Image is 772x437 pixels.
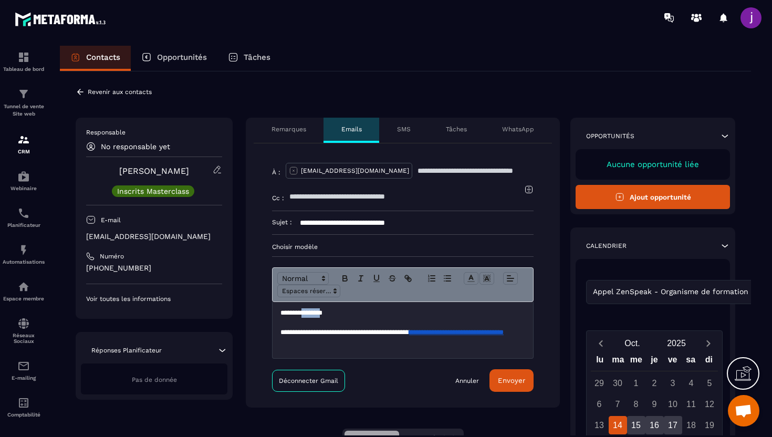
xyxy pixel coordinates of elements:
p: E-mailing [3,375,45,381]
div: 29 [590,374,609,392]
p: Espace membre [3,296,45,301]
p: CRM [3,149,45,154]
img: automations [17,244,30,256]
p: Opportunités [157,53,207,62]
div: me [627,352,645,371]
div: 30 [609,374,627,392]
p: Numéro [100,252,124,261]
div: ve [663,352,682,371]
button: Envoyer [489,369,534,392]
p: Remarques [272,125,306,133]
button: Previous month [591,336,610,350]
a: automationsautomationsWebinaire [3,162,45,199]
p: Réseaux Sociaux [3,332,45,344]
p: Responsable [86,128,222,137]
p: Automatisations [3,259,45,265]
a: Tâches [217,46,281,71]
button: Ajout opportunité [576,185,730,209]
a: formationformationTunnel de vente Site web [3,80,45,126]
p: Webinaire [3,185,45,191]
img: social-network [17,317,30,330]
p: Choisir modèle [272,243,534,251]
button: Open years overlay [654,334,698,352]
div: 6 [590,395,609,413]
div: di [700,352,718,371]
div: Ouvrir le chat [728,395,759,426]
p: Cc : [272,194,284,202]
div: 15 [627,416,645,434]
a: accountantaccountantComptabilité [3,389,45,425]
div: 7 [609,395,627,413]
div: 4 [682,374,701,392]
p: Comptabilité [3,412,45,418]
img: formation [17,133,30,146]
a: Annuler [455,377,479,385]
div: 14 [609,416,627,434]
p: Contacts [86,53,120,62]
p: Planificateur [3,222,45,228]
img: automations [17,280,30,293]
p: E-mail [101,216,121,224]
p: Réponses Planificateur [91,346,162,355]
p: Voir toutes les informations [86,295,222,303]
div: 19 [701,416,719,434]
img: accountant [17,397,30,409]
div: 11 [682,395,701,413]
a: formationformationTableau de bord [3,43,45,80]
p: Emails [341,125,362,133]
img: formation [17,88,30,100]
p: [EMAIL_ADDRESS][DOMAIN_NAME] [301,167,409,175]
p: Opportunités [586,132,634,140]
a: automationsautomationsEspace membre [3,273,45,309]
a: emailemailE-mailing [3,352,45,389]
p: Aucune opportunité liée [586,160,719,169]
img: logo [15,9,109,29]
p: [PHONE_NUMBER] [86,263,222,273]
p: No responsable yet [101,142,170,151]
div: 8 [627,395,645,413]
span: Pas de donnée [132,376,177,383]
a: Opportunités [131,46,217,71]
p: WhatsApp [502,125,534,133]
p: Calendrier [586,242,627,250]
p: Tableau de bord [3,66,45,72]
img: scheduler [17,207,30,220]
button: Next month [698,336,718,350]
p: SMS [397,125,411,133]
div: 13 [590,416,609,434]
div: 18 [682,416,701,434]
div: 1 [627,374,645,392]
p: Inscrits Masterclass [117,188,189,195]
img: automations [17,170,30,183]
p: [EMAIL_ADDRESS][DOMAIN_NAME] [86,232,222,242]
div: 17 [664,416,682,434]
p: Revenir aux contacts [88,88,152,96]
p: Tâches [244,53,270,62]
a: [PERSON_NAME] [119,166,189,176]
a: automationsautomationsAutomatisations [3,236,45,273]
a: social-networksocial-networkRéseaux Sociaux [3,309,45,352]
a: schedulerschedulerPlanificateur [3,199,45,236]
div: 9 [645,395,664,413]
div: 2 [645,374,664,392]
img: formation [17,51,30,64]
div: 3 [664,374,682,392]
p: Tunnel de vente Site web [3,103,45,118]
div: 5 [701,374,719,392]
p: Sujet : [272,218,292,226]
div: 16 [645,416,664,434]
a: Contacts [60,46,131,71]
span: Appel ZenSpeak - Organisme de formation [590,286,750,298]
div: lu [591,352,609,371]
p: Tâches [446,125,467,133]
div: je [645,352,664,371]
div: sa [682,352,700,371]
button: Open months overlay [610,334,654,352]
input: Search for option [750,286,758,298]
div: 10 [664,395,682,413]
div: 12 [701,395,719,413]
a: formationformationCRM [3,126,45,162]
a: Déconnecter Gmail [272,370,345,392]
div: ma [609,352,628,371]
img: email [17,360,30,372]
